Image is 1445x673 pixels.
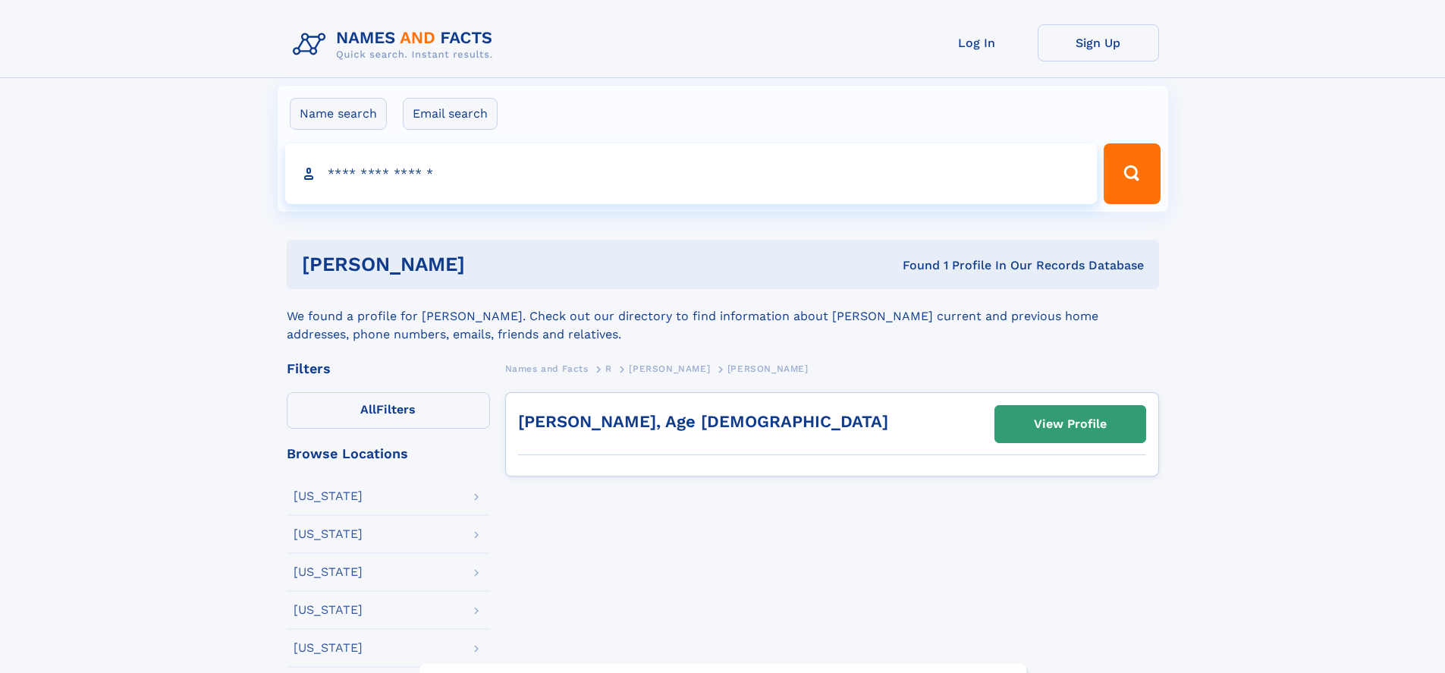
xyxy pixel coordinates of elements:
img: Logo Names and Facts [287,24,505,65]
h1: [PERSON_NAME] [302,255,684,274]
span: R [605,363,612,374]
input: search input [285,143,1098,204]
a: Log In [916,24,1038,61]
div: Browse Locations [287,447,490,461]
span: All [360,402,376,417]
a: [PERSON_NAME] [629,359,710,378]
label: Email search [403,98,498,130]
div: [US_STATE] [294,642,363,654]
a: R [605,359,612,378]
span: [PERSON_NAME] [629,363,710,374]
a: [PERSON_NAME], Age [DEMOGRAPHIC_DATA] [518,412,888,431]
div: We found a profile for [PERSON_NAME]. Check out our directory to find information about [PERSON_N... [287,289,1159,344]
div: [US_STATE] [294,528,363,540]
label: Name search [290,98,387,130]
div: [US_STATE] [294,566,363,578]
div: [US_STATE] [294,604,363,616]
div: Filters [287,362,490,376]
div: [US_STATE] [294,490,363,502]
label: Filters [287,392,490,429]
a: Names and Facts [505,359,589,378]
button: Search Button [1104,143,1160,204]
a: Sign Up [1038,24,1159,61]
a: View Profile [995,406,1145,442]
div: View Profile [1034,407,1107,442]
span: [PERSON_NAME] [727,363,809,374]
div: Found 1 Profile In Our Records Database [683,257,1144,274]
